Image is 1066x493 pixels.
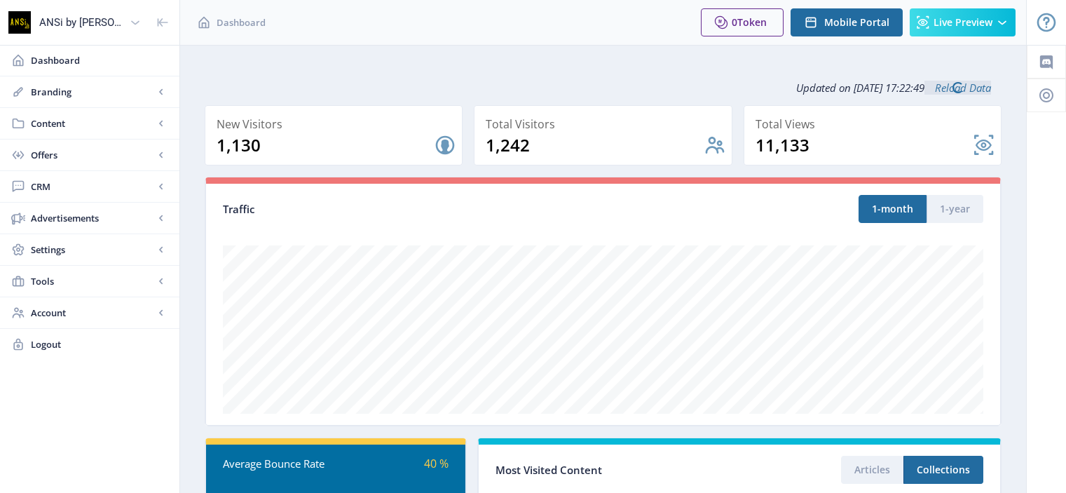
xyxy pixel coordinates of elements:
[31,337,168,351] span: Logout
[8,11,31,34] img: properties.app_icon.png
[223,456,336,472] div: Average Bounce Rate
[791,8,903,36] button: Mobile Portal
[217,114,456,134] div: New Visitors
[223,201,603,217] div: Traffic
[31,148,154,162] span: Offers
[424,456,449,471] span: 40 %
[910,8,1016,36] button: Live Preview
[859,195,927,223] button: 1-month
[217,134,434,156] div: 1,130
[205,70,1002,105] div: Updated on [DATE] 17:22:49
[934,17,992,28] span: Live Preview
[924,81,991,95] a: Reload Data
[756,114,995,134] div: Total Views
[31,180,154,194] span: CRM
[31,306,154,320] span: Account
[737,15,767,29] span: Token
[39,7,124,38] div: ANSi by [PERSON_NAME]
[701,8,784,36] button: 0Token
[841,456,903,484] button: Articles
[824,17,889,28] span: Mobile Portal
[903,456,983,484] button: Collections
[31,211,154,225] span: Advertisements
[31,116,154,130] span: Content
[927,195,983,223] button: 1-year
[31,53,168,67] span: Dashboard
[217,15,266,29] span: Dashboard
[31,274,154,288] span: Tools
[31,85,154,99] span: Branding
[756,134,973,156] div: 11,133
[31,243,154,257] span: Settings
[486,134,703,156] div: 1,242
[486,114,725,134] div: Total Visitors
[496,459,739,481] div: Most Visited Content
